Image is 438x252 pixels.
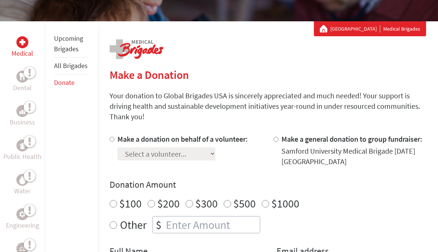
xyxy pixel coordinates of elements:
[19,73,25,80] img: Dental
[19,246,25,251] img: Legal Empowerment
[157,196,180,210] label: $200
[110,68,426,82] h2: Make a Donation
[120,216,146,233] label: Other
[54,74,89,91] li: Donate
[54,58,89,74] li: All Brigades
[16,208,28,220] div: Engineering
[16,174,28,186] div: Water
[54,34,83,53] a: Upcoming Brigades
[3,139,41,162] a: Public HealthPublic Health
[281,134,422,144] label: Make a general donation to group fundraiser:
[117,134,248,144] label: Make a donation on behalf of a volunteer:
[16,139,28,151] div: Public Health
[10,117,35,127] p: Business
[16,36,28,48] div: Medical
[110,179,426,191] h4: Donation Amount
[195,196,218,210] label: $300
[110,39,163,59] img: logo-medical.png
[19,142,25,149] img: Public Health
[19,108,25,114] img: Business
[12,48,33,59] p: Medical
[119,196,142,210] label: $100
[330,25,380,33] a: [GEOGRAPHIC_DATA]
[19,175,25,184] img: Water
[16,71,28,83] div: Dental
[3,151,41,162] p: Public Health
[54,30,89,58] li: Upcoming Brigades
[14,174,31,196] a: WaterWater
[54,61,88,70] a: All Brigades
[14,186,31,196] p: Water
[233,196,256,210] label: $500
[54,78,75,87] a: Donate
[6,208,39,231] a: EngineeringEngineering
[19,211,25,217] img: Engineering
[164,216,260,233] input: Enter Amount
[13,83,32,93] p: Dental
[19,39,25,45] img: Medical
[271,196,299,210] label: $1000
[110,90,426,122] p: Your donation to Global Brigades USA is sincerely appreciated and much needed! Your support is dr...
[10,105,35,127] a: BusinessBusiness
[320,25,420,33] div: Medical Brigades
[6,220,39,231] p: Engineering
[12,36,33,59] a: MedicalMedical
[153,216,164,233] div: $
[281,146,426,167] div: Samford University Medical Brigade [DATE] [GEOGRAPHIC_DATA]
[16,105,28,117] div: Business
[13,71,32,93] a: DentalDental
